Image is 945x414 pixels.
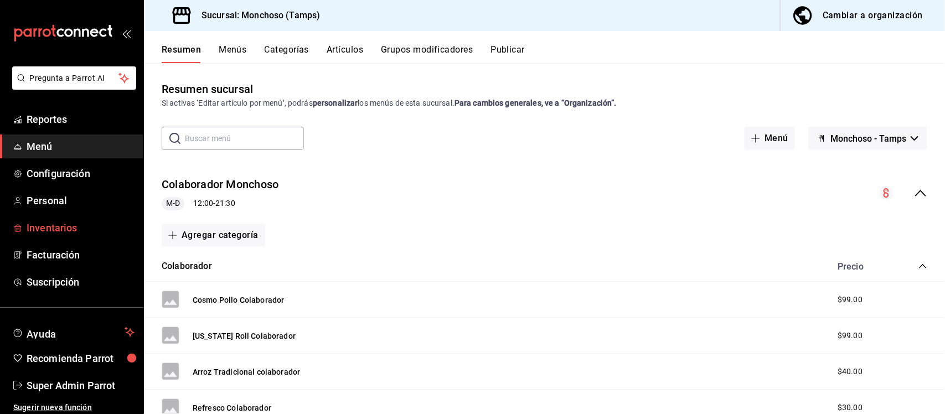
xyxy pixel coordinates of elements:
span: Pregunta a Parrot AI [30,73,119,84]
button: open_drawer_menu [122,29,131,38]
button: Menú [745,127,795,150]
span: Sugerir nueva función [13,402,135,413]
button: Monchoso - Tamps [808,127,927,150]
button: Colaborador [162,260,212,273]
span: Personal [27,193,135,208]
button: Grupos modificadores [381,44,473,63]
span: $30.00 [838,402,863,413]
span: $40.00 [838,366,863,377]
span: Super Admin Parrot [27,378,135,393]
div: Cambiar a organización [823,8,923,23]
span: Reportes [27,112,135,127]
button: Artículos [327,44,363,63]
span: Monchoso - Tamps [830,133,906,144]
button: Resumen [162,44,201,63]
div: 12:00 - 21:30 [162,197,278,210]
span: M-D [162,198,184,209]
span: Menú [27,139,135,154]
button: Arroz Tradicional colaborador [193,366,300,377]
div: collapse-menu-row [144,168,945,219]
a: Pregunta a Parrot AI [8,80,136,92]
div: Precio [827,261,897,272]
button: Categorías [265,44,309,63]
div: navigation tabs [162,44,945,63]
span: Configuración [27,166,135,181]
strong: personalizar [313,99,358,107]
div: Si activas ‘Editar artículo por menú’, podrás los menús de esta sucursal. [162,97,927,109]
span: Recomienda Parrot [27,351,135,366]
button: Pregunta a Parrot AI [12,66,136,90]
button: Publicar [490,44,525,63]
button: Cosmo Pollo Colaborador [193,294,284,306]
div: Resumen sucursal [162,81,253,97]
button: Agregar categoría [162,224,265,247]
span: Facturación [27,247,135,262]
span: $99.00 [838,294,863,306]
h3: Sucursal: Monchoso (Tamps) [193,9,320,22]
span: Suscripción [27,275,135,289]
button: collapse-category-row [918,262,927,271]
span: Ayuda [27,325,120,339]
button: Colaborador Monchoso [162,177,278,193]
span: $99.00 [838,330,863,341]
button: Menús [219,44,246,63]
strong: Para cambios generales, ve a “Organización”. [455,99,617,107]
input: Buscar menú [185,127,304,149]
button: [US_STATE] Roll Colaborador [193,330,296,341]
span: Inventarios [27,220,135,235]
button: Refresco Colaborador [193,402,271,413]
